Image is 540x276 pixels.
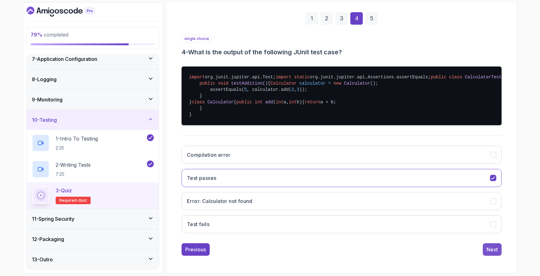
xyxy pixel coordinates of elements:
span: Calculator [271,81,297,86]
h3: Compilation error [187,151,231,159]
h3: 4 - What is the output of the following JUnit test case? [182,48,502,57]
span: 2 [292,87,294,92]
h3: 12 - Packaging [32,235,64,243]
p: 7:25 [56,171,91,177]
div: 4 [350,12,363,25]
span: completed [31,32,68,38]
span: public [236,100,252,105]
div: 5 [365,12,378,25]
span: int [276,100,283,105]
h3: 9 - Monitoring [32,96,62,103]
button: 10-Testing [27,110,159,130]
h3: 11 - Spring Security [32,215,74,223]
button: 9-Monitoring [27,90,159,110]
button: 3-QuizRequired-quiz [32,187,154,204]
button: 8-Logging [27,69,159,89]
button: Test passes [182,169,502,187]
p: 3 - Quiz [56,187,72,194]
div: Previous [185,246,206,253]
span: new [333,81,341,86]
span: Calculator [344,81,370,86]
span: class [192,100,205,105]
button: 13-Outro [27,249,159,269]
div: Next [487,246,498,253]
span: public [200,81,215,86]
button: 11-Spring Security [27,209,159,229]
span: ( a, b) [273,100,302,105]
span: int [255,100,262,105]
span: CalculatorTest [465,75,502,80]
button: Test fails [182,215,502,233]
h3: Test fails [187,220,209,228]
button: Next [483,243,502,256]
button: 1-Intro To Testing2:35 [32,134,154,152]
span: quiz [78,198,87,203]
button: 12-Packaging [27,229,159,249]
span: int [289,100,297,105]
div: 3 [335,12,348,25]
span: = [328,81,331,86]
pre: org.junit.jupiter.api.Test; org.junit.jupiter.api.Assertions.assertEquals; { { (); assertEquals( ... [182,67,502,125]
h3: 7 - Application Configuration [32,55,97,63]
span: 79 % [31,32,42,38]
span: import [189,75,205,80]
span: calculator [299,81,326,86]
button: Previous [182,243,210,256]
p: single choice [182,35,212,43]
span: return [305,100,320,105]
div: 1 [305,12,318,25]
span: class [449,75,462,80]
p: 2 - Writing Tests [56,161,91,169]
span: void [218,81,228,86]
p: 1 - Intro To Testing [56,135,98,142]
span: 3 [297,87,299,92]
a: Dashboard [27,7,109,17]
span: add [265,100,273,105]
span: import [276,75,291,80]
h3: 8 - Logging [32,76,57,83]
button: 2-Writing Tests7:25 [32,160,154,178]
h3: 10 - Testing [32,116,57,124]
button: Compilation error [182,146,502,164]
button: Error: Calculator not found [182,192,502,210]
span: public [431,75,446,80]
h3: Test passes [187,174,216,182]
span: testAddition [231,81,262,86]
h3: Error: Calculator not found [187,197,252,205]
button: 7-Application Configuration [27,49,159,69]
div: 2 [320,12,333,25]
span: static [294,75,310,80]
span: Required- [59,198,78,203]
span: 5 [244,87,247,92]
span: Calculator [207,100,234,105]
p: 2:35 [56,145,98,151]
h3: 13 - Outro [32,256,53,263]
span: () [262,81,268,86]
